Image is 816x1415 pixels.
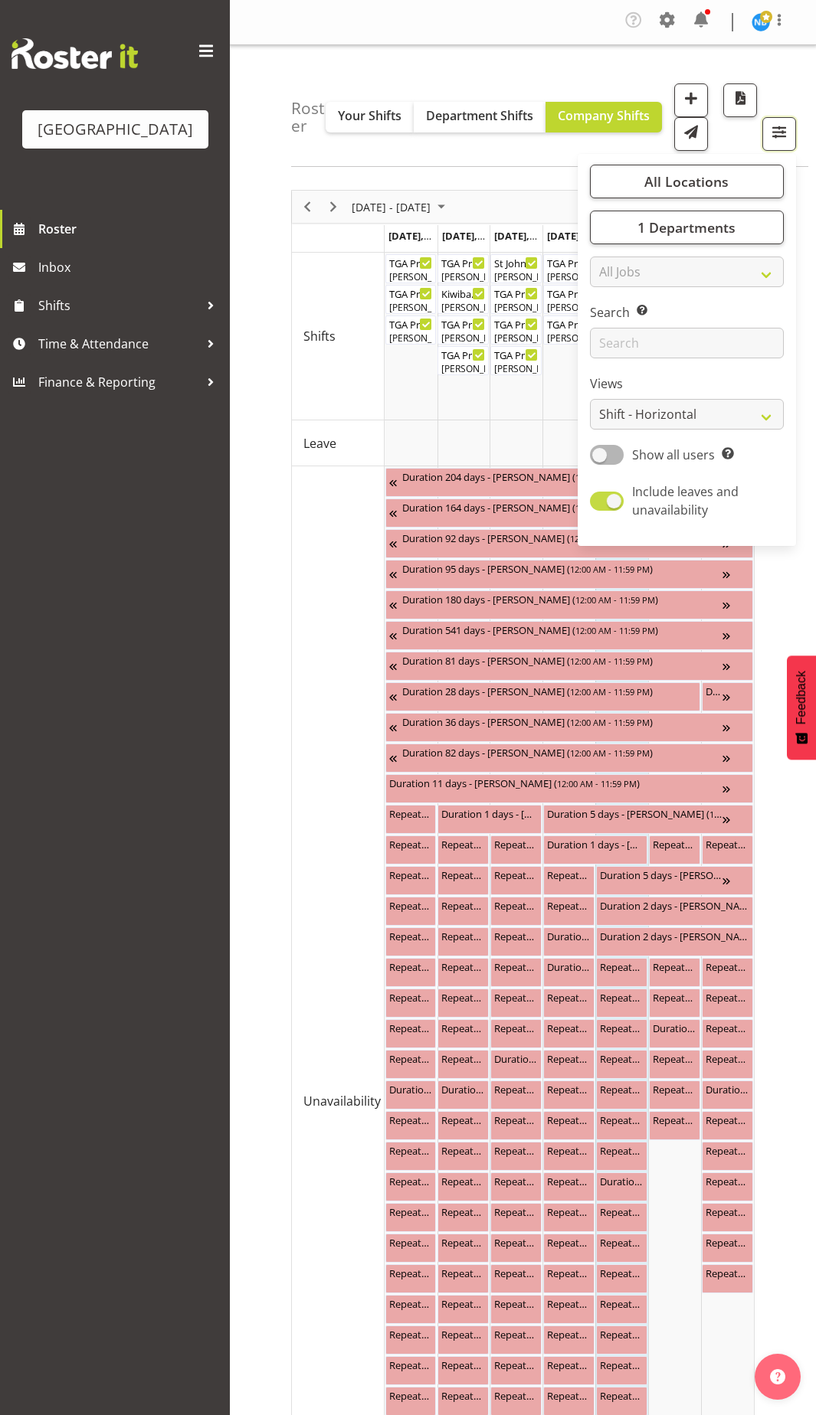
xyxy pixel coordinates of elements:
button: Company Shifts [546,102,662,132]
div: Unavailability"s event - Duration 1 days - Hanna Peters Begin From Tuesday, August 26, 2025 at 12... [437,805,542,834]
div: Repeats every [DATE] - [PERSON_NAME] ( ) [547,1142,591,1158]
div: Unavailability"s event - Repeats every monday, tuesday, wednesday, thursday, friday - Jody Smart ... [543,1050,595,1079]
div: Unavailability"s event - Repeats every monday, tuesday, wednesday, thursday, friday, saturday, su... [649,1080,700,1109]
div: Shifts"s event - TGA Primary Music Fest. Songs from Sunny Days. FOHM Shift Begin From Tuesday, Au... [437,315,489,345]
div: Shifts"s event - TGA Primary Music Fest. Songs from Sunny Days Begin From Wednesday, August 27, 2... [490,346,542,375]
div: Unavailability"s event - Duration 204 days - Fiona Macnab Begin From Monday, March 10, 2025 at 12... [385,468,753,497]
div: Unavailability"s event - Repeats every monday - Dillyn Shine Begin From Monday, August 25, 2025 a... [385,805,437,834]
div: Repeats every [DATE], [DATE], [DATE], [DATE] - [PERSON_NAME] ( ) [547,1020,591,1035]
div: Unavailability"s event - Repeats every monday, tuesday, wednesday, thursday, friday - Alex Freema... [543,1234,595,1263]
span: 12:00 AM - 11:59 PM [570,716,650,728]
div: Unavailability"s event - Repeats every monday, tuesday, thursday, friday - Aiddie Carnihan Begin ... [543,1019,595,1048]
div: Repeats every [DATE], [DATE], [DATE], [DATE], [DATE] - [PERSON_NAME] ( ) [494,1173,538,1188]
div: Shifts"s event - TGA Primary Music Fest. Songs from Sunny Days. FOHM Shift Begin From Thursday, A... [543,285,595,314]
div: Unavailability"s event - Repeats every tuesday, wednesday - Kelly Shepherd Begin From Wednesday, ... [490,1080,542,1109]
div: Duration 23 hours - [PERSON_NAME] ( ) [706,1081,749,1096]
div: Repeats every [DATE], [DATE], [DATE], [DATE], [DATE], [DATE], [DATE] - [PERSON_NAME] ( ) [706,1020,749,1035]
div: Repeats every [DATE], [DATE], [DATE], [DATE], [DATE] - [PERSON_NAME] ( ) [547,1112,591,1127]
div: Unavailability"s event - Duration 11 days - Emma Johns Begin From Monday, August 25, 2025 at 12:0... [385,774,753,803]
div: Duration 8 hours - [PERSON_NAME] ( ) [389,1081,433,1096]
div: Repeats every [DATE], [DATE], [DATE], [DATE] - [PERSON_NAME] ( ) [389,836,433,851]
div: Repeats every [DATE], [DATE], [DATE], [DATE], [DATE] - [PERSON_NAME] ( ) [441,959,485,974]
div: Unavailability"s event - Repeats every sunday - Amy Duncanson Begin From Sunday, August 31, 2025 ... [702,989,753,1018]
span: 12:00 AM - 11:59 PM [570,532,650,544]
span: [DATE] - [DATE] [350,198,432,217]
div: Unavailability"s event - Repeats every monday, tuesday, wednesday, thursday, friday - Amy Duncans... [385,1264,437,1293]
div: Unavailability"s event - Repeats every sunday - Jordan Sanft Begin From Sunday, August 31, 2025 a... [702,835,753,864]
span: Feedback [795,671,808,724]
div: Shifts"s event - TGA Primary Music Fest. Songs from Sunny Days Begin From Tuesday, August 26, 202... [437,346,489,375]
button: Feedback - Show survey [787,655,816,760]
div: Repeats every [DATE] - [PERSON_NAME] ( ) [600,989,644,1005]
span: Your Shifts [338,107,401,124]
div: Unavailability"s event - Duration 2 days - Alex Freeman Begin From Friday, August 29, 2025 at 12:... [596,897,753,926]
div: Shifts"s event - TGA Primary Music Fest. Minder. Thursday Begin From Thursday, August 28, 2025 at... [543,254,595,283]
div: [PERSON_NAME] [547,301,591,315]
div: Unavailability"s event - Duration 1 days - Hanna Peters Begin From Sunday, August 31, 2025 at 12:... [702,682,753,711]
div: Unavailability"s event - Duration 8 hours - Renée Hewitt Begin From Friday, August 29, 2025 at 5:... [596,1172,647,1201]
div: Unavailability"s event - Repeats every monday, tuesday, friday - Max Allan Begin From Tuesday, Au... [437,989,489,1018]
label: Search [590,303,784,322]
div: Repeats every [DATE] - [PERSON_NAME] ( ) [494,1142,538,1158]
div: Repeats every [DATE], [DATE], [DATE], [DATE], [DATE], [DATE], [DATE] - [PERSON_NAME] ( ) [389,867,433,882]
div: Unavailability"s event - Repeats every sunday - Max Allan Begin From Sunday, August 31, 2025 at 1... [702,1111,753,1140]
div: Shifts"s event - TGA Primary Music Fest. Songs from Sunny Days. FOHM Shift Begin From Monday, Aug... [385,285,437,314]
div: Unavailability"s event - Repeats every tuesday - Skye Colonna Begin From Tuesday, August 26, 2025... [437,1142,489,1171]
div: TGA Primary Music Fest. Songs from Sunny Days ( ) [494,347,538,362]
div: Unavailability"s event - Repeats every monday, tuesday, saturday, sunday - Dion Stewart Begin Fro... [649,835,700,864]
div: Repeats every [DATE], [DATE] - [PERSON_NAME] ( ) [653,1112,696,1127]
div: Repeats every [DATE] - [PERSON_NAME] ( ) [706,989,749,1005]
div: Unavailability"s event - Duration 2 days - Amy Duncanson Begin From Friday, August 29, 2025 at 12... [596,927,753,956]
div: Repeats every [DATE] - [PERSON_NAME] ( ) [653,989,696,1005]
div: Unavailability"s event - Repeats every monday, tuesday, wednesday, thursday, friday - Amy Duncans... [490,1234,542,1263]
div: Shifts"s event - TGA Primary Music Fest. Minder. Wednesday Begin From Wednesday, August 27, 2025 ... [490,285,542,314]
div: Repeats every [DATE], [DATE], [DATE], [DATE], [DATE] - [PERSON_NAME] ( ) [547,1081,591,1096]
div: [PERSON_NAME] [547,270,591,284]
div: Unavailability"s event - Repeats every tuesday, wednesday - Kelly Shepherd Begin From Tuesday, Au... [437,1111,489,1140]
button: Previous [297,198,318,217]
span: Finance & Reporting [38,371,199,394]
span: Inbox [38,256,222,279]
div: Unavailability"s event - Repeats every monday, tuesday, wednesday, thursday, friday, saturday, su... [596,958,647,987]
div: Unavailability"s event - Repeats every monday, tuesday, wednesday, thursday, friday - Jody Smart ... [385,958,437,987]
div: Repeats every [DATE], [DATE] - [PERSON_NAME] ( ) [494,867,538,882]
div: Next [320,191,346,223]
button: August 25 - 31, 2025 [349,198,452,217]
div: [PERSON_NAME] [494,270,538,284]
div: Shifts"s event - TGA Primary Music Fest. Songs from Sunny Days. FOHM Shift Begin From Wednesday, ... [490,315,542,345]
div: Repeats every [DATE], [DATE], [DATE] - [PERSON_NAME] ( ) [600,1081,644,1096]
div: [PERSON_NAME] [441,332,485,345]
div: Unavailability"s event - Repeats every monday, tuesday, friday - Max Allan Begin From Monday, Aug... [385,989,437,1018]
div: Repeats every [DATE], [DATE], [DATE], [DATE], [DATE], [DATE], [DATE] - [PERSON_NAME] ( ) [706,1234,749,1250]
div: Duration 180 days - [PERSON_NAME] ( ) [402,591,723,606]
div: Duration 1 days - [PERSON_NAME] ( ) [547,836,644,851]
div: Unavailability"s event - Repeats every monday, tuesday, saturday, sunday - Dion Stewart Begin Fro... [702,958,753,987]
button: Download a PDF of the roster according to the set date range. [723,83,757,117]
div: Previous [294,191,320,223]
div: Unavailability"s event - Duration 36 days - Caro Richards Begin From Sunday, August 10, 2025 at 1... [385,713,753,742]
span: Roster [38,217,222,240]
div: Unavailability"s event - Repeats every thursday - Skye Colonna Begin From Thursday, August 28, 20... [543,1142,595,1171]
div: Duration 2 days - [PERSON_NAME] ( ) [600,897,749,913]
div: Unavailability"s event - Repeats every monday, tuesday, wednesday, thursday, friday - Elea Hargre... [437,1019,489,1048]
div: TGA Primary Music Fest. Songs from Sunny Days. FOHM Shift ( ) [389,286,433,301]
span: Department Shifts [426,107,533,124]
div: Repeats every [DATE] - [PERSON_NAME] ( ) [389,806,433,821]
div: Repeats every [DATE], [DATE], [DATE], [DATE], [DATE] - [PERSON_NAME] ( ) [441,1020,485,1035]
button: Send a list of all shifts for the selected filtered period to all rostered employees. [674,117,708,151]
div: Unavailability"s event - Repeats every wednesday, thursday - Max Allan Begin From Thursday, Augus... [543,897,595,926]
span: Time & Attendance [38,332,199,355]
div: [PERSON_NAME], [PERSON_NAME], [PERSON_NAME], [PERSON_NAME], [PERSON_NAME], [PERSON_NAME], [PERSON... [389,332,433,345]
div: Unavailability"s event - Duration 8 hours - Renée Hewitt Begin From Monday, August 25, 2025 at 5:... [385,1080,437,1109]
input: Search [590,328,784,358]
td: Shifts resource [292,253,385,420]
div: Unavailability"s event - Duration 180 days - Katrina Luca Begin From Friday, July 4, 2025 at 12:0... [385,590,753,619]
div: Shifts"s event - TGA Primary Music Fest. Songs from Sunny Days Begin From Monday, August 25, 2025... [385,315,437,345]
div: TGA Primary Music Fest. Minder. [DATE] ( ) [441,255,485,270]
div: Repeats every [DATE], [DATE], [DATE], [DATE], [DATE] - [PERSON_NAME] ( ) [389,959,433,974]
div: Repeats every [DATE], [DATE], [DATE], [DATE], [DATE], [DATE], [DATE] - [PERSON_NAME] ( ) [547,867,591,882]
div: Duration 23 hours - [PERSON_NAME] ( ) [547,959,591,974]
div: Unavailability"s event - Duration 541 days - Thomas Bohanna Begin From Tuesday, July 8, 2025 at 1... [385,621,753,650]
div: Shifts"s event - TGA Primary Music Fest. Minder. Tuesday Begin From Tuesday, August 26, 2025 at 1... [437,254,489,283]
div: Repeats every [DATE] - [PERSON_NAME] ( ) [547,989,591,1005]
